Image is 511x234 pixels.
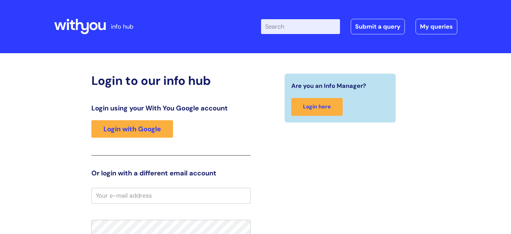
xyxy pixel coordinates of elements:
[416,19,457,34] a: My queries
[111,21,133,32] p: info hub
[91,104,251,112] h3: Login using your With You Google account
[91,188,251,203] input: Your e-mail address
[91,169,251,177] h3: Or login with a different email account
[291,80,366,91] span: Are you an Info Manager?
[91,73,251,88] h2: Login to our info hub
[261,19,340,34] input: Search
[351,19,405,34] a: Submit a query
[291,98,343,116] a: Login here
[91,120,173,138] a: Login with Google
